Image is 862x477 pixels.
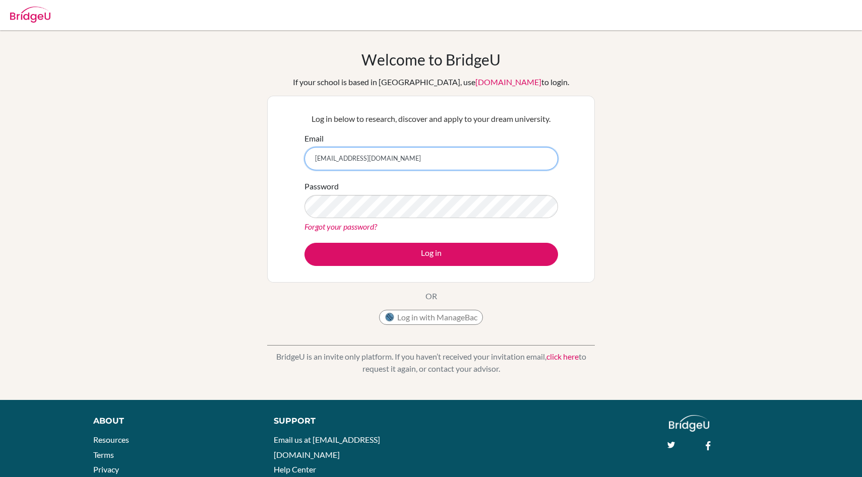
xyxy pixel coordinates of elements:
[361,50,501,69] h1: Welcome to BridgeU
[293,76,569,88] div: If your school is based in [GEOGRAPHIC_DATA], use to login.
[93,435,129,444] a: Resources
[93,464,119,474] a: Privacy
[475,77,541,87] a: [DOMAIN_NAME]
[304,222,377,231] a: Forgot your password?
[546,352,579,361] a: click here
[304,132,324,145] label: Email
[93,415,251,427] div: About
[669,415,710,432] img: logo_white@2x-f4f0deed5e89b7ecb1c2cc34c3e3d731f90f0f143d5ea2071677605dd97b5244.png
[93,450,114,459] a: Terms
[10,7,50,23] img: Bridge-U
[304,243,558,266] button: Log in
[379,310,483,325] button: Log in with ManageBac
[274,464,316,474] a: Help Center
[267,351,595,375] p: BridgeU is an invite only platform. If you haven’t received your invitation email, to request it ...
[274,415,420,427] div: Support
[304,180,339,192] label: Password
[304,113,558,125] p: Log in below to research, discover and apply to your dream university.
[425,290,437,302] p: OR
[274,435,380,459] a: Email us at [EMAIL_ADDRESS][DOMAIN_NAME]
